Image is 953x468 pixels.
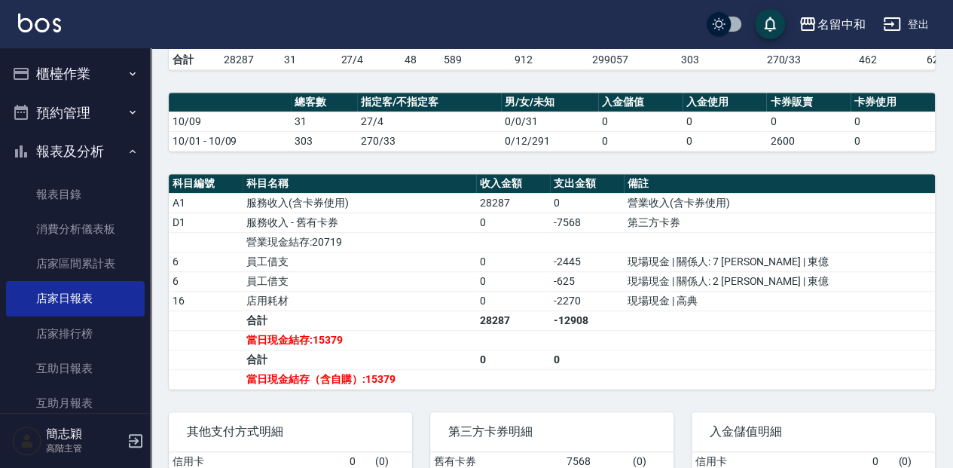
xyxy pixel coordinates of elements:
button: 預約管理 [6,93,145,133]
td: 0 [476,271,550,291]
td: 303 [291,131,357,151]
span: 入金儲值明細 [710,424,917,439]
td: 0 [550,350,624,369]
td: 0 [476,252,550,271]
a: 店家區間累計表 [6,246,145,281]
button: 登出 [877,11,935,38]
span: 第三方卡券明細 [448,424,655,439]
td: 28287 [476,193,550,213]
td: 28287 [220,50,280,69]
td: 0 [851,131,935,151]
td: -12908 [550,310,624,330]
td: 462 [855,50,923,69]
button: 名留中和 [793,9,871,40]
button: 櫃檯作業 [6,54,145,93]
td: 員工借支 [243,271,475,291]
td: -7568 [550,213,624,232]
td: 員工借支 [243,252,475,271]
p: 高階主管 [46,442,123,455]
button: 報表及分析 [6,132,145,171]
span: 其他支付方式明細 [187,424,394,439]
th: 支出金額 [550,174,624,194]
td: 0 [851,112,935,131]
td: 合計 [169,50,220,69]
td: -2270 [550,291,624,310]
td: 合計 [243,310,475,330]
td: 0 [476,213,550,232]
td: 0 [550,193,624,213]
td: 0 [476,291,550,310]
td: -625 [550,271,624,291]
td: 6 [169,252,243,271]
td: 0 [766,112,851,131]
td: 27/4 [357,112,501,131]
th: 入金使用 [683,93,767,112]
td: 299057 [588,50,677,69]
table: a dense table [169,174,935,390]
td: 0 [683,131,767,151]
td: A1 [169,193,243,213]
td: 0 [683,112,767,131]
td: 31 [280,50,338,69]
td: 270/33 [762,50,855,69]
td: 27/4 [337,50,401,69]
a: 消費分析儀表板 [6,212,145,246]
td: 0/0/31 [501,112,598,131]
th: 收入金額 [476,174,550,194]
h5: 簡志穎 [46,427,123,442]
td: 912 [511,50,589,69]
img: Logo [18,14,61,32]
th: 總客數 [291,93,357,112]
th: 卡券販賣 [766,93,851,112]
td: 31 [291,112,357,131]
a: 店家排行榜 [6,317,145,351]
td: 營業收入(含卡券使用) [624,193,935,213]
img: Person [12,426,42,456]
td: 270/33 [357,131,501,151]
a: 報表目錄 [6,177,145,212]
td: 店用耗材 [243,291,475,310]
td: 16 [169,291,243,310]
div: 名留中和 [817,15,865,34]
td: 現場現金 | 高典 [624,291,935,310]
td: 0 [476,350,550,369]
th: 入金儲值 [598,93,683,112]
a: 店家日報表 [6,281,145,316]
td: 2600 [766,131,851,151]
a: 互助月報表 [6,386,145,421]
td: 服務收入 - 舊有卡券 [243,213,475,232]
td: 當日現金結存:15379 [243,330,475,350]
td: 0 [598,112,683,131]
td: 589 [440,50,511,69]
td: 28287 [476,310,550,330]
td: 10/09 [169,112,291,131]
td: 當日現金結存（含自購）:15379 [243,369,475,389]
th: 科目名稱 [243,174,475,194]
th: 備註 [624,174,935,194]
td: 現場現金 | 關係人: 7 [PERSON_NAME] | 東億 [624,252,935,271]
td: 0/12/291 [501,131,598,151]
th: 卡券使用 [851,93,935,112]
th: 科目編號 [169,174,243,194]
td: 服務收入(含卡券使用) [243,193,475,213]
td: 48 [401,50,440,69]
a: 互助日報表 [6,351,145,386]
td: 第三方卡券 [624,213,935,232]
td: 6 [169,271,243,291]
table: a dense table [169,93,935,151]
td: 0 [598,131,683,151]
td: 營業現金結存:20719 [243,232,475,252]
td: -2445 [550,252,624,271]
td: D1 [169,213,243,232]
td: 合計 [243,350,475,369]
td: 現場現金 | 關係人: 2 [PERSON_NAME] | 東億 [624,271,935,291]
button: save [755,9,785,39]
th: 指定客/不指定客 [357,93,501,112]
td: 303 [677,50,763,69]
td: 10/01 - 10/09 [169,131,291,151]
th: 男/女/未知 [501,93,598,112]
